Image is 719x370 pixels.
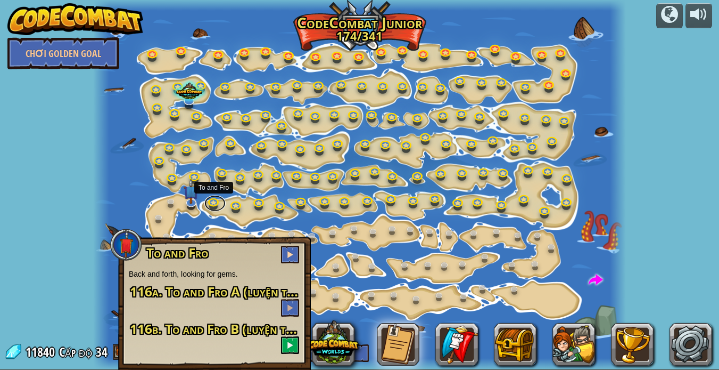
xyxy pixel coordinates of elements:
span: 116b. To and Fro B (luyện tập) [130,320,302,337]
p: Back and forth, looking for gems. [129,269,300,279]
a: Chơi Golden Goal [7,37,119,69]
span: To and Fro [146,244,209,261]
button: Tùy chỉnh âm lượng [685,3,712,28]
button: Chiến dịch [656,3,683,28]
img: level-banner-unstarted-subscriber.png [184,179,198,204]
span: Cấp độ [59,343,92,361]
span: 34 [96,343,108,360]
span: 116a. To and Fro A (luyện tập) [130,283,303,300]
span: 11840 [26,343,58,360]
img: CodeCombat - Learn how to code by playing a game [7,3,144,35]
